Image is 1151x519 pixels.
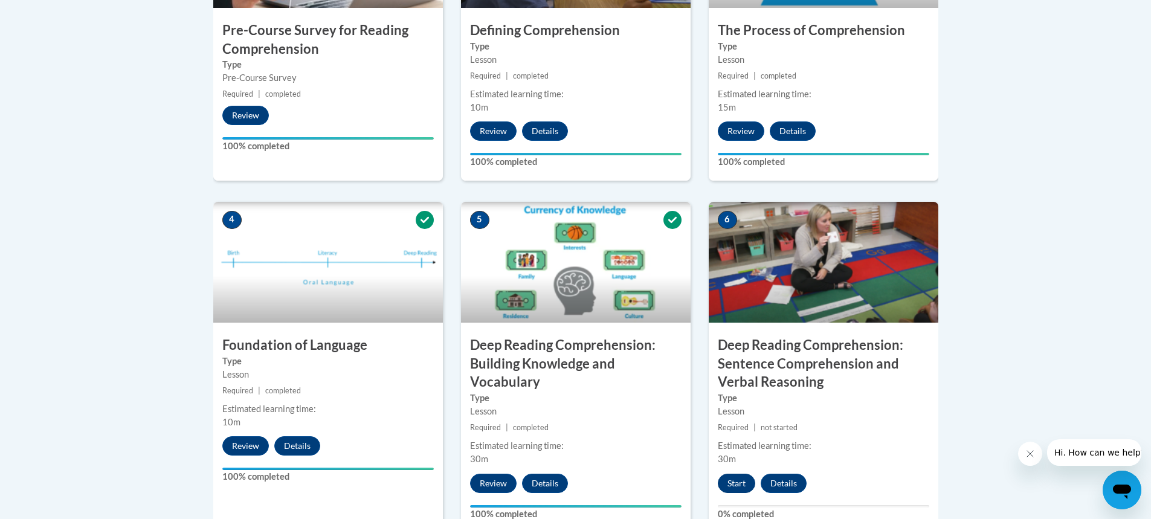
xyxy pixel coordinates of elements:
span: completed [513,71,549,80]
div: Your progress [470,505,682,508]
div: Pre-Course Survey [222,71,434,85]
span: Required [470,423,501,432]
span: 15m [718,102,736,112]
h3: Deep Reading Comprehension: Building Knowledge and Vocabulary [461,336,691,392]
button: Review [718,121,764,141]
div: Lesson [718,53,929,66]
span: | [506,71,508,80]
div: Your progress [222,468,434,470]
button: Details [761,474,807,493]
span: | [753,71,756,80]
label: 100% completed [470,155,682,169]
span: 5 [470,211,489,229]
div: Your progress [222,137,434,140]
button: Details [522,474,568,493]
h3: Deep Reading Comprehension: Sentence Comprehension and Verbal Reasoning [709,336,938,392]
label: Type [718,392,929,405]
iframe: Close message [1018,442,1042,466]
label: 100% completed [718,155,929,169]
div: Estimated learning time: [718,88,929,101]
span: 4 [222,211,242,229]
label: Type [222,58,434,71]
span: Required [470,71,501,80]
label: Type [222,355,434,368]
span: Required [718,71,749,80]
span: | [506,423,508,432]
div: Your progress [470,153,682,155]
div: Estimated learning time: [222,402,434,416]
span: completed [265,386,301,395]
button: Details [274,436,320,456]
span: not started [761,423,798,432]
label: Type [470,392,682,405]
span: 10m [470,102,488,112]
div: Lesson [470,53,682,66]
button: Review [222,106,269,125]
h3: Pre-Course Survey for Reading Comprehension [213,21,443,59]
label: Type [470,40,682,53]
div: Estimated learning time: [470,439,682,453]
span: 10m [222,417,240,427]
iframe: Message from company [1047,439,1141,466]
div: Lesson [222,368,434,381]
img: Course Image [461,202,691,323]
span: Required [222,386,253,395]
label: 100% completed [222,140,434,153]
div: Lesson [470,405,682,418]
button: Review [470,474,517,493]
div: Estimated learning time: [470,88,682,101]
span: | [753,423,756,432]
iframe: Button to launch messaging window [1103,471,1141,509]
span: 30m [470,454,488,464]
span: Required [222,89,253,98]
span: Required [718,423,749,432]
span: completed [513,423,549,432]
button: Review [470,121,517,141]
button: Details [522,121,568,141]
h3: Defining Comprehension [461,21,691,40]
span: 6 [718,211,737,229]
label: 100% completed [222,470,434,483]
button: Start [718,474,755,493]
button: Review [222,436,269,456]
label: Type [718,40,929,53]
div: Lesson [718,405,929,418]
img: Course Image [213,202,443,323]
span: | [258,386,260,395]
button: Details [770,121,816,141]
div: Your progress [718,153,929,155]
span: | [258,89,260,98]
span: completed [761,71,796,80]
h3: Foundation of Language [213,336,443,355]
span: completed [265,89,301,98]
div: Estimated learning time: [718,439,929,453]
h3: The Process of Comprehension [709,21,938,40]
span: Hi. How can we help? [7,8,98,18]
img: Course Image [709,202,938,323]
span: 30m [718,454,736,464]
